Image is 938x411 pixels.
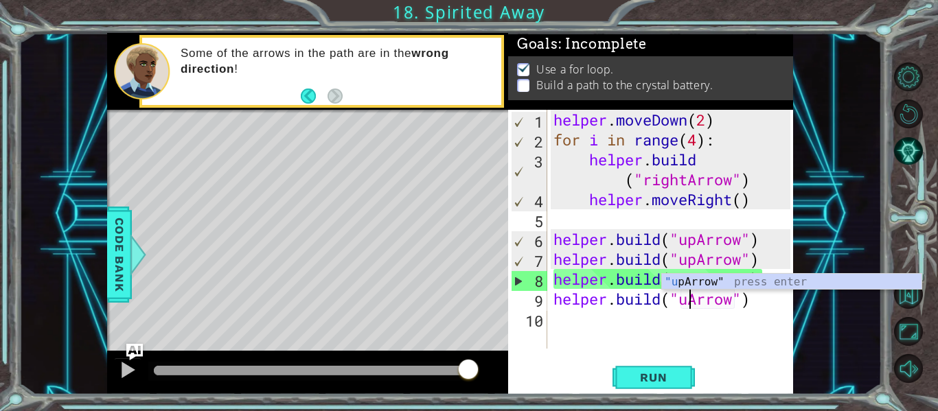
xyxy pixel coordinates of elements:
[511,291,547,311] div: 9
[512,132,547,152] div: 2
[894,317,923,346] button: Maximize Browser
[181,47,449,75] strong: wrong direction
[512,191,547,211] div: 4
[512,251,547,271] div: 7
[511,211,547,231] div: 5
[517,36,647,53] span: Goals
[108,213,130,296] span: Code Bank
[114,357,141,386] button: Ctrl + P: Play
[536,78,713,93] p: Build a path to the crystal battery.
[536,62,613,77] p: Use a for loop.
[126,344,143,360] button: Ask AI
[894,62,923,91] button: Level Options
[328,89,343,104] button: Next
[894,99,923,128] button: Restart Level
[512,112,547,132] div: 1
[894,137,923,165] button: AI Hint
[511,311,547,331] div: 10
[896,276,938,313] a: Back to Map
[894,354,923,383] button: Mute
[181,46,492,76] p: Some of the arrows in the path are in the !
[512,152,547,191] div: 3
[613,364,695,392] button: Shift+Enter: Run current code.
[894,280,923,309] button: Back to Map
[512,271,547,291] div: 8
[558,36,647,52] span: : Incomplete
[512,231,547,251] div: 6
[301,89,328,104] button: Back
[626,371,680,384] span: Run
[517,62,531,73] img: Check mark for checkbox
